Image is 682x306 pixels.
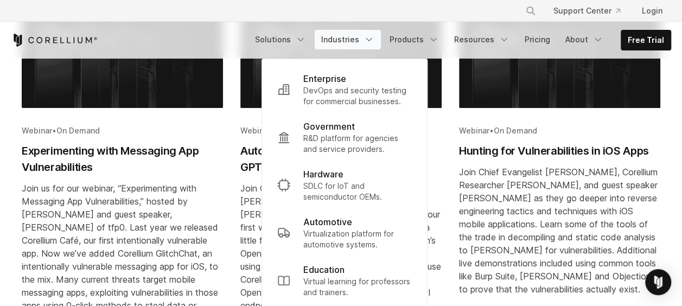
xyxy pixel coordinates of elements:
p: Virtualization platform for automotive systems. [303,228,412,250]
div: Join Chief Evangelist [PERSON_NAME], Corellium Researcher [PERSON_NAME], and guest speaker [PERSO... [459,165,660,296]
h2: Hunting for Vulnerabilities in iOS Apps [459,143,660,159]
a: Government R&D platform for agencies and service providers. [269,113,420,161]
span: Webinar [240,126,271,135]
h2: Automate Complex Tasks by Giving GPT-4 Control over Corellium’s API [240,143,442,175]
span: Webinar [459,126,489,135]
div: Navigation Menu [248,30,671,50]
a: Login [633,1,671,21]
a: Education Virtual learning for professors and trainers. [269,257,420,304]
a: About [559,30,610,49]
div: • [459,125,660,136]
p: DevOps and security testing for commercial businesses. [303,85,412,107]
a: Pricing [518,30,557,49]
p: Virtual learning for professors and trainers. [303,276,412,298]
p: Government [303,120,355,133]
p: Enterprise [303,72,346,85]
a: Industries [315,30,381,49]
a: Resources [448,30,516,49]
p: Hardware [303,168,343,181]
div: Open Intercom Messenger [645,269,671,295]
a: Automotive Virtualization platform for automotive systems. [269,209,420,257]
div: • [22,125,223,136]
a: Enterprise DevOps and security testing for commercial businesses. [269,66,420,113]
div: • [240,125,442,136]
span: On Demand [56,126,100,135]
p: SDLC for IoT and semiconductor OEMs. [303,181,412,202]
span: Webinar [22,126,52,135]
button: Search [521,1,540,21]
a: Hardware SDLC for IoT and semiconductor OEMs. [269,161,420,209]
a: Support Center [545,1,629,21]
a: Corellium Home [11,34,98,47]
span: On Demand [494,126,537,135]
a: Free Trial [621,30,671,50]
div: Navigation Menu [512,1,671,21]
p: Automotive [303,215,352,228]
a: Products [383,30,445,49]
p: Education [303,263,345,276]
a: Solutions [248,30,313,49]
p: R&D platform for agencies and service providers. [303,133,412,155]
h2: Experimenting with Messaging App Vulnerabilities [22,143,223,175]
